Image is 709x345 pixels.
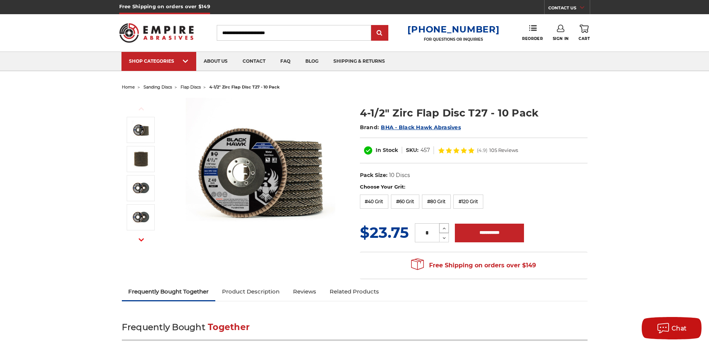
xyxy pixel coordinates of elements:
[122,283,216,300] a: Frequently Bought Together
[132,208,150,227] img: 60 grit flap disc
[579,25,590,41] a: Cart
[119,18,194,47] img: Empire Abrasives
[406,146,419,154] dt: SKU:
[132,150,150,168] img: 10 pack of 4.5" Black Hawk Flap Discs
[122,322,205,332] span: Frequently Bought
[579,36,590,41] span: Cart
[642,317,702,339] button: Chat
[215,283,286,300] a: Product Description
[132,179,150,198] img: 40 grit flap disc
[381,124,461,131] a: BHA - Black Hawk Abrasives
[372,26,387,41] input: Submit
[129,58,189,64] div: SHOP CATEGORIES
[298,52,326,71] a: blog
[235,52,273,71] a: contact
[181,84,201,90] a: flap discs
[489,148,518,153] span: 105 Reviews
[122,84,135,90] a: home
[360,223,409,242] span: $23.75
[208,322,250,332] span: Together
[323,283,386,300] a: Related Products
[209,84,280,90] span: 4-1/2" zirc flap disc t27 - 10 pack
[420,146,430,154] dd: 457
[407,24,499,35] a: [PHONE_NUMBER]
[411,258,536,273] span: Free Shipping on orders over $149
[144,84,172,90] a: sanding discs
[273,52,298,71] a: faq
[196,52,235,71] a: about us
[389,171,410,179] dd: 10 Discs
[522,25,543,41] a: Reorder
[326,52,392,71] a: shipping & returns
[360,106,588,120] h1: 4-1/2" Zirc Flap Disc T27 - 10 Pack
[376,147,398,153] span: In Stock
[186,98,335,247] img: Black Hawk 4-1/2" x 7/8" Flap Disc Type 27 - 10 Pack
[553,36,569,41] span: Sign In
[286,283,323,300] a: Reviews
[132,101,150,117] button: Previous
[522,36,543,41] span: Reorder
[477,148,487,153] span: (4.9)
[548,4,590,14] a: CONTACT US
[360,183,588,191] label: Choose Your Grit:
[360,171,388,179] dt: Pack Size:
[132,232,150,248] button: Next
[672,325,687,332] span: Chat
[360,124,379,131] span: Brand:
[132,121,150,139] img: Black Hawk 4-1/2" x 7/8" Flap Disc Type 27 - 10 Pack
[407,37,499,42] p: FOR QUESTIONS OR INQUIRIES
